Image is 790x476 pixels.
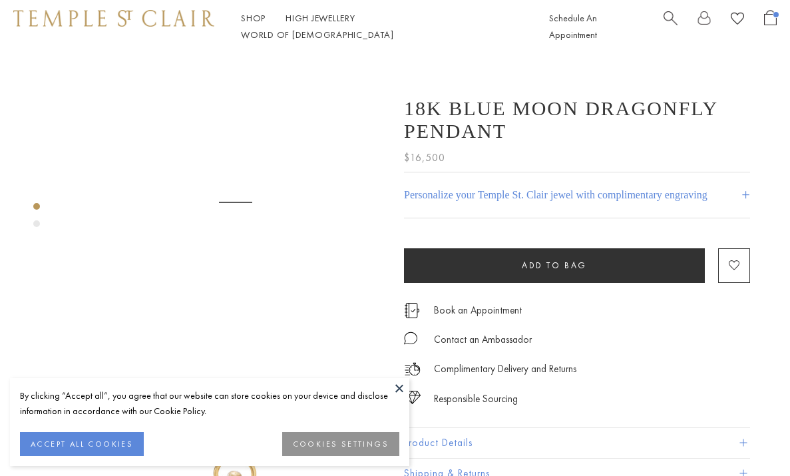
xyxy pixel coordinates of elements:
button: ACCEPT ALL COOKIES [20,432,144,456]
button: COOKIES SETTINGS [282,432,399,456]
a: Schedule An Appointment [549,12,597,41]
a: High JewelleryHigh Jewellery [286,12,355,24]
h4: Personalize your Temple St. Clair jewel with complimentary engraving [404,187,707,203]
span: Add to bag [522,260,587,271]
img: icon_sourcing.svg [404,391,421,404]
div: Product gallery navigation [33,200,40,238]
button: Product Details [404,428,750,458]
a: World of [DEMOGRAPHIC_DATA]World of [DEMOGRAPHIC_DATA] [241,29,393,41]
a: ShopShop [241,12,266,24]
img: Temple St. Clair [13,10,214,26]
div: Contact an Ambassador [434,332,532,348]
img: icon_appointment.svg [404,303,420,318]
div: Responsible Sourcing [434,391,518,407]
iframe: Gorgias live chat messenger [723,413,777,463]
a: Book an Appointment [434,303,522,318]
span: $16,500 [404,149,445,166]
a: Open Shopping Bag [764,10,777,43]
a: Search [664,10,678,43]
h1: 18K Blue Moon Dragonfly Pendant [404,97,750,142]
button: Add to bag [404,248,705,283]
h4: + [741,182,750,207]
div: By clicking “Accept all”, you agree that our website can store cookies on your device and disclos... [20,388,399,419]
p: Complimentary Delivery and Returns [434,361,576,377]
img: icon_delivery.svg [404,361,421,377]
nav: Main navigation [241,10,519,43]
a: View Wishlist [731,10,744,31]
img: MessageIcon-01_2.svg [404,332,417,345]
